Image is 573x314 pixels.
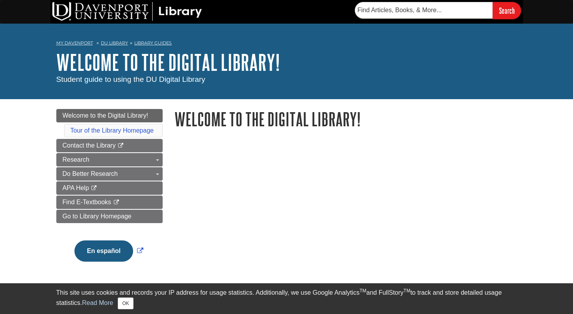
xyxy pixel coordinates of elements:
sup: TM [404,288,410,294]
div: Guide Page Menu [56,109,163,275]
a: Welcome to the Digital Library! [56,50,280,74]
span: Find E-Textbooks [63,199,111,205]
a: Link opens in new window [72,248,145,254]
div: This site uses cookies and records your IP address for usage statistics. Additionally, we use Goo... [56,288,517,309]
a: Go to Library Homepage [56,210,163,223]
a: Tour of the Library Homepage [70,127,154,134]
span: Go to Library Homepage [63,213,132,220]
button: En español [74,240,133,262]
h1: Welcome to the Digital Library! [174,109,517,129]
a: Contact the Library [56,139,163,152]
a: Find E-Textbooks [56,196,163,209]
i: This link opens in a new window [91,186,97,191]
a: Research [56,153,163,166]
input: Search [493,2,521,19]
span: Welcome to the Digital Library! [63,112,148,119]
a: Read More [82,299,113,306]
form: Searches DU Library's articles, books, and more [355,2,521,19]
i: This link opens in a new window [117,143,124,148]
span: Student guide to using the DU Digital Library [56,75,206,83]
a: Welcome to the Digital Library! [56,109,163,122]
a: APA Help [56,181,163,195]
a: Library Guides [134,40,172,46]
span: Research [63,156,89,163]
a: Do Better Research [56,167,163,181]
i: This link opens in a new window [113,200,120,205]
span: Do Better Research [63,170,118,177]
input: Find Articles, Books, & More... [355,2,493,18]
a: My Davenport [56,40,93,46]
span: APA Help [63,185,89,191]
img: DU Library [52,2,202,21]
a: DU Library [101,40,128,46]
span: Contact the Library [63,142,116,149]
nav: breadcrumb [56,38,517,50]
sup: TM [360,288,366,294]
button: Close [118,297,133,309]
